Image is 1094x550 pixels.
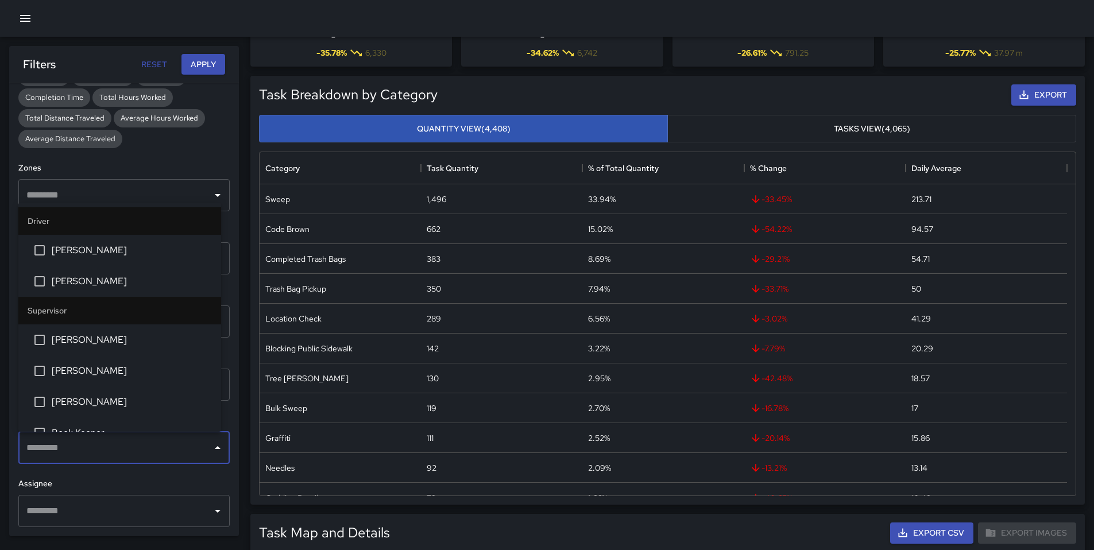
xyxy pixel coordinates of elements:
[259,86,1007,104] h5: Task Breakdown by Category
[52,426,212,440] span: Book Keeper
[92,88,173,107] div: Total Hours Worked
[427,343,439,354] div: 142
[750,313,787,324] span: -3.02 %
[18,478,230,490] h6: Assignee
[750,253,790,265] span: -29.21 %
[18,162,230,175] h6: Zones
[744,152,906,184] div: % Change
[582,152,744,184] div: % of Total Quantity
[750,283,788,295] span: -33.71 %
[588,283,610,295] div: 7.94%
[52,243,212,257] span: [PERSON_NAME]
[785,47,809,59] span: 791.25
[427,462,436,474] div: 92
[588,343,610,354] div: 3.22%
[210,440,226,456] button: Close
[588,152,659,184] div: % of Total Quantity
[750,402,788,414] span: -16.78 %
[18,130,122,148] div: Average Distance Traveled
[911,223,933,235] div: 94.57
[265,432,291,444] div: Graffiti
[427,432,434,444] div: 111
[750,223,792,235] span: -54.22 %
[18,88,90,107] div: Completion Time
[18,207,221,235] li: Driver
[316,47,347,59] span: -35.78 %
[18,134,122,144] span: Average Distance Traveled
[911,253,930,265] div: 54.71
[588,432,610,444] div: 2.52%
[114,113,205,123] span: Average Hours Worked
[365,47,386,59] span: 6,330
[750,152,787,184] div: % Change
[265,313,322,324] div: Location Check
[259,115,668,143] button: Quantity View(4,408)
[750,492,793,503] span: -40.65 %
[52,395,212,409] span: [PERSON_NAME]
[588,223,613,235] div: 15.02%
[588,373,610,384] div: 2.95%
[737,47,767,59] span: -26.61 %
[911,313,931,324] div: 41.29
[588,253,610,265] div: 8.69%
[911,462,927,474] div: 13.14
[750,432,790,444] span: -20.14 %
[427,373,439,384] div: 130
[427,313,441,324] div: 289
[427,193,446,205] div: 1,496
[52,274,212,288] span: [PERSON_NAME]
[136,54,172,75] button: Reset
[18,113,111,123] span: Total Distance Traveled
[427,402,436,414] div: 119
[750,343,785,354] span: -7.79 %
[667,115,1076,143] button: Tasks View(4,065)
[114,109,205,127] div: Average Hours Worked
[577,47,597,59] span: 6,742
[911,492,931,503] div: 10.43
[18,92,90,102] span: Completion Time
[52,364,212,378] span: [PERSON_NAME]
[265,402,307,414] div: Bulk Sweep
[18,109,111,127] div: Total Distance Traveled
[421,152,582,184] div: Task Quantity
[588,313,610,324] div: 6.56%
[911,402,918,414] div: 17
[588,193,616,205] div: 33.94%
[527,47,559,59] span: -34.62 %
[265,152,300,184] div: Category
[265,492,318,503] div: Curbline Detail
[265,343,353,354] div: Blocking Public Sidewalk
[265,373,349,384] div: Tree Wells
[427,223,440,235] div: 662
[911,283,921,295] div: 50
[210,187,226,203] button: Open
[92,92,173,102] span: Total Hours Worked
[265,283,326,295] div: Trash Bag Pickup
[906,152,1067,184] div: Daily Average
[750,462,787,474] span: -13.21 %
[259,524,390,542] h5: Task Map and Details
[1011,84,1076,106] button: Export
[911,373,930,384] div: 18.57
[588,492,608,503] div: 1.66%
[427,492,436,503] div: 73
[911,152,961,184] div: Daily Average
[911,193,931,205] div: 213.71
[427,283,441,295] div: 350
[750,193,792,205] span: -33.45 %
[260,152,421,184] div: Category
[427,253,440,265] div: 383
[911,343,933,354] div: 20.29
[18,297,221,324] li: Supervisor
[265,223,310,235] div: Code Brown
[265,253,346,265] div: Completed Trash Bags
[911,432,930,444] div: 15.86
[427,152,478,184] div: Task Quantity
[181,54,225,75] button: Apply
[890,522,973,544] button: Export CSV
[588,462,611,474] div: 2.09%
[23,55,56,73] h6: Filters
[210,503,226,519] button: Open
[588,402,610,414] div: 2.70%
[265,193,290,205] div: Sweep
